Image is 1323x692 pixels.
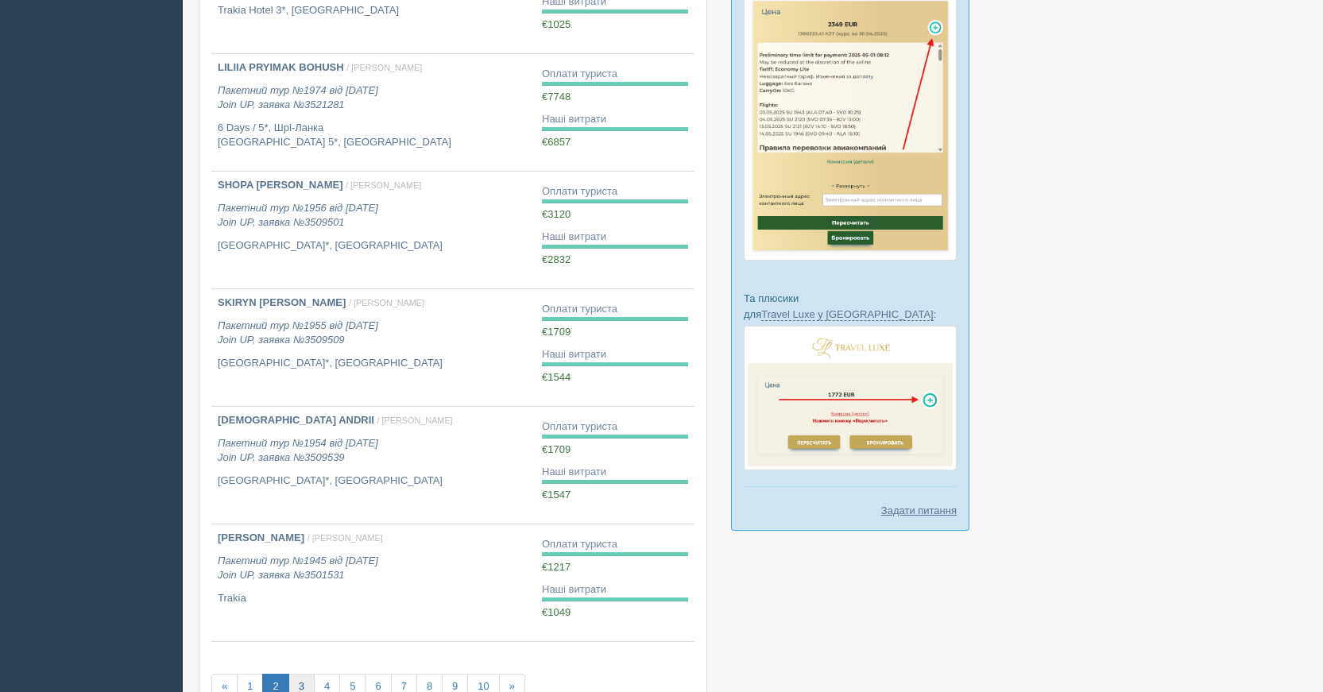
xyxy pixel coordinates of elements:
a: [DEMOGRAPHIC_DATA] ANDRII / [PERSON_NAME] Пакетний тур №1954 від [DATE]Join UP, заявка №3509539 [... [211,407,536,524]
p: [GEOGRAPHIC_DATA]*, [GEOGRAPHIC_DATA] [218,356,529,371]
p: Та плюсики для : [744,291,957,321]
span: €7748 [542,91,571,102]
span: €1709 [542,443,571,455]
i: Пакетний тур №1945 від [DATE] Join UP, заявка №3501531 [218,555,378,582]
a: LILIIA PRYIMAK BOHUSH / [PERSON_NAME] Пакетний тур №1974 від [DATE]Join UP, заявка №3521281 6 Day... [211,54,536,171]
a: SHOPA [PERSON_NAME] / [PERSON_NAME] Пакетний тур №1956 від [DATE]Join UP, заявка №3509501 [GEOGRA... [211,172,536,288]
div: Оплати туриста [542,302,688,317]
span: €1544 [542,371,571,383]
span: / [PERSON_NAME] [377,416,453,425]
span: €2832 [542,253,571,265]
span: / [PERSON_NAME] [346,63,422,72]
p: Trakia Hotel 3*, [GEOGRAPHIC_DATA] [218,3,529,18]
a: Задати питання [881,503,957,518]
div: Оплати туриста [542,67,688,82]
div: Оплати туриста [542,537,688,552]
span: €1709 [542,326,571,338]
span: €6857 [542,136,571,148]
div: Наші витрати [542,112,688,127]
b: [PERSON_NAME] [218,532,304,543]
span: €1025 [542,18,571,30]
i: Пакетний тур №1974 від [DATE] Join UP, заявка №3521281 [218,84,378,111]
i: Пакетний тур №1955 від [DATE] Join UP, заявка №3509509 [218,319,378,346]
div: Наші витрати [542,347,688,362]
a: Travel Luxe у [GEOGRAPHIC_DATA] [761,308,933,321]
span: €1049 [542,606,571,618]
span: €1217 [542,561,571,573]
img: travel-luxe-%D0%BF%D0%BE%D0%B4%D0%B1%D0%BE%D1%80%D0%BA%D0%B0-%D1%81%D1%80%D0%BC-%D0%B4%D0%BB%D1%8... [744,326,957,470]
span: / [PERSON_NAME] [308,533,383,543]
b: SKIRYN [PERSON_NAME] [218,296,346,308]
p: Trakia [218,591,529,606]
i: Пакетний тур №1956 від [DATE] Join UP, заявка №3509501 [218,202,378,229]
div: Наші витрати [542,582,688,597]
p: [GEOGRAPHIC_DATA]*, [GEOGRAPHIC_DATA] [218,474,529,489]
b: SHOPA [PERSON_NAME] [218,179,342,191]
span: / [PERSON_NAME] [349,298,424,307]
span: / [PERSON_NAME] [346,180,421,190]
a: [PERSON_NAME] / [PERSON_NAME] Пакетний тур №1945 від [DATE]Join UP, заявка №3501531 Trakia [211,524,536,641]
i: Пакетний тур №1954 від [DATE] Join UP, заявка №3509539 [218,437,378,464]
span: €1547 [542,489,571,501]
div: Оплати туриста [542,184,688,199]
p: 6 Days / 5*, Шрі-Ланка [GEOGRAPHIC_DATA] 5*, [GEOGRAPHIC_DATA] [218,121,529,150]
p: [GEOGRAPHIC_DATA]*, [GEOGRAPHIC_DATA] [218,238,529,253]
div: Наші витрати [542,230,688,245]
b: LILIIA PRYIMAK BOHUSH [218,61,344,73]
span: €3120 [542,208,571,220]
a: SKIRYN [PERSON_NAME] / [PERSON_NAME] Пакетний тур №1955 від [DATE]Join UP, заявка №3509509 [GEOGR... [211,289,536,406]
div: Наші витрати [542,465,688,480]
b: [DEMOGRAPHIC_DATA] ANDRII [218,414,374,426]
div: Оплати туриста [542,419,688,435]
